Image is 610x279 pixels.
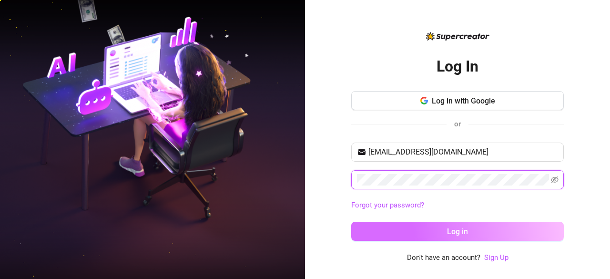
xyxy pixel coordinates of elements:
button: Log in with Google [351,91,564,110]
a: Forgot your password? [351,200,564,211]
a: Sign Up [484,252,508,264]
span: Log in [447,227,468,236]
span: Don't have an account? [407,252,480,264]
span: or [454,120,461,128]
a: Sign Up [484,253,508,262]
button: Log in [351,222,564,241]
span: Log in with Google [432,96,495,105]
input: Your email [368,146,558,158]
span: eye-invisible [551,176,559,184]
a: Forgot your password? [351,201,424,209]
h2: Log In [437,57,478,76]
img: logo-BBDzfeDw.svg [426,32,489,41]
